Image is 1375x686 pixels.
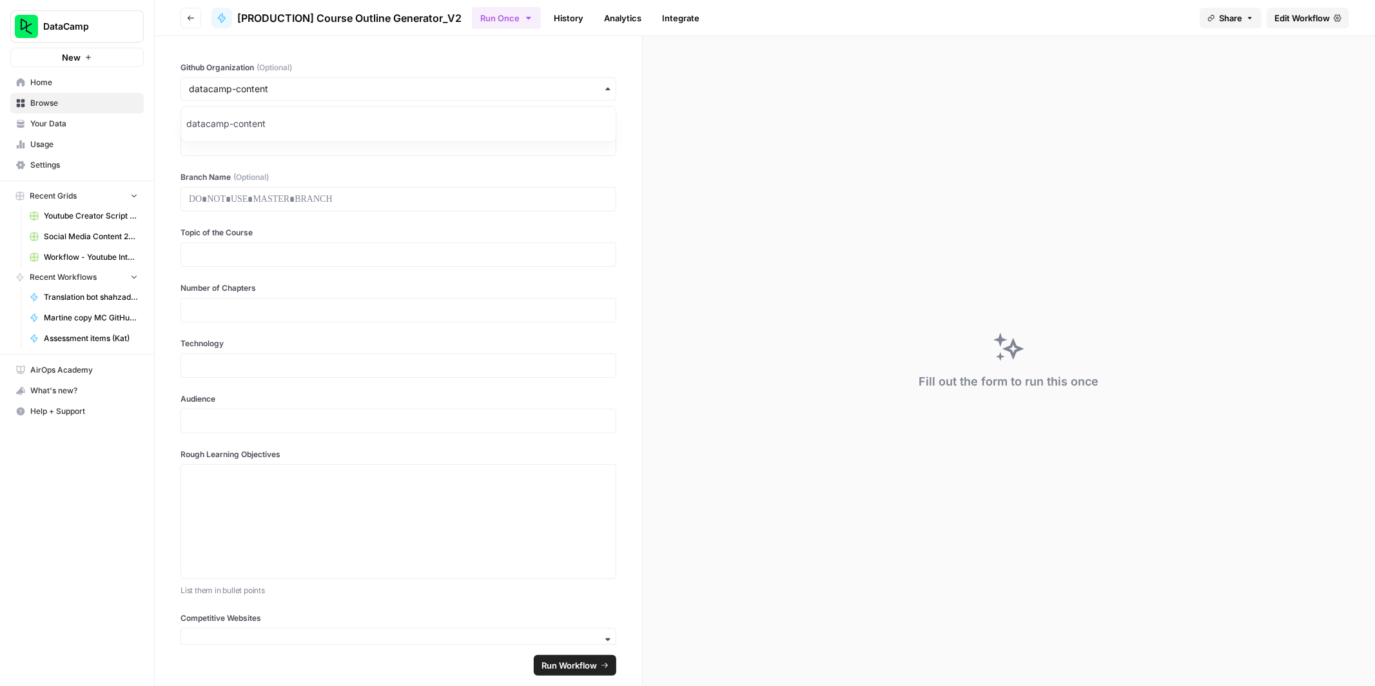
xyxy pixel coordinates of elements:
[24,287,144,308] a: Translation bot shahzad v4 chatgpt
[24,206,144,226] a: Youtube Creator Script Optimisations
[654,8,707,28] a: Integrate
[24,226,144,247] a: Social Media Content 2025
[10,113,144,134] a: Your Data
[534,655,616,676] button: Run Workflow
[30,97,138,109] span: Browse
[44,291,138,303] span: Translation bot shahzad v4 chatgpt
[10,48,144,67] button: New
[10,380,144,401] button: What's new?
[211,8,462,28] a: [PRODUCTION] Course Outline Generator_V2
[180,227,616,239] label: Topic of the Course
[10,93,144,113] a: Browse
[1200,8,1262,28] button: Share
[919,373,1099,391] div: Fill out the form to run this once
[10,155,144,175] a: Settings
[1274,12,1330,24] span: Edit Workflow
[472,7,541,29] button: Run Once
[62,51,81,64] span: New
[10,401,144,422] button: Help + Support
[10,360,144,380] a: AirOps Academy
[30,190,77,202] span: Recent Grids
[30,406,138,417] span: Help + Support
[180,338,616,349] label: Technology
[44,333,138,344] span: Assessment items (Kat)
[10,186,144,206] button: Recent Grids
[180,282,616,294] label: Number of Chapters
[15,15,38,38] img: DataCamp Logo
[180,584,616,597] p: List them in bullet points
[541,659,597,672] span: Run Workflow
[30,139,138,150] span: Usage
[30,159,138,171] span: Settings
[10,134,144,155] a: Usage
[10,10,144,43] button: Workspace: DataCamp
[44,210,138,222] span: Youtube Creator Script Optimisations
[1219,12,1242,24] span: Share
[180,449,616,460] label: Rough Learning Objectives
[233,171,269,183] span: (Optional)
[44,312,138,324] span: Martine copy MC GitHub integration
[44,231,138,242] span: Social Media Content 2025
[30,271,97,283] span: Recent Workflows
[10,268,144,287] button: Recent Workflows
[10,72,144,93] a: Home
[30,364,138,376] span: AirOps Academy
[24,328,144,349] a: Assessment items (Kat)
[24,308,144,328] a: Martine copy MC GitHub integration
[180,171,616,183] label: Branch Name
[1267,8,1349,28] a: Edit Workflow
[257,62,292,73] span: (Optional)
[180,393,616,405] label: Audience
[24,247,144,268] a: Workflow - Youtube Integration Optimiser - V2 Grid
[596,8,649,28] a: Analytics
[44,251,138,263] span: Workflow - Youtube Integration Optimiser - V2 Grid
[181,112,616,136] div: datacamp-content
[30,77,138,88] span: Home
[180,612,616,624] label: Competitive Websites
[237,10,462,26] span: [PRODUCTION] Course Outline Generator_V2
[546,8,591,28] a: History
[180,62,616,73] label: Github Organization
[30,118,138,130] span: Your Data
[43,20,121,33] span: DataCamp
[11,381,143,400] div: What's new?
